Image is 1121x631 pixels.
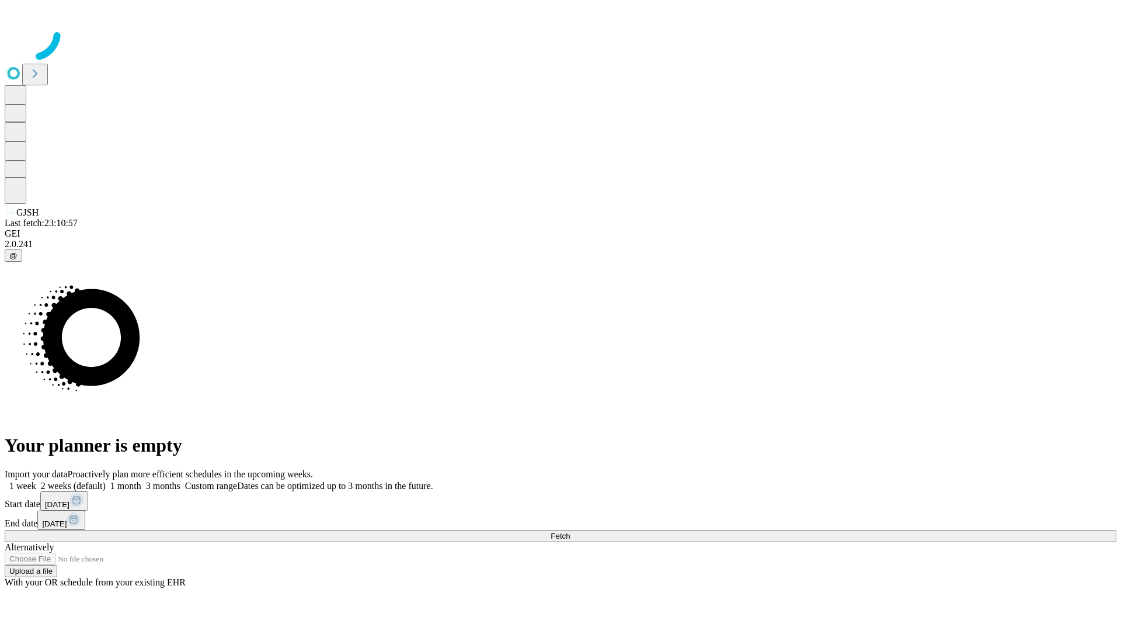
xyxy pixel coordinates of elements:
[146,481,180,491] span: 3 months
[5,239,1116,249] div: 2.0.241
[41,481,106,491] span: 2 weeks (default)
[5,435,1116,456] h1: Your planner is empty
[5,228,1116,239] div: GEI
[185,481,237,491] span: Custom range
[237,481,433,491] span: Dates can be optimized up to 3 months in the future.
[37,511,85,530] button: [DATE]
[68,469,313,479] span: Proactively plan more efficient schedules in the upcoming weeks.
[9,251,18,260] span: @
[5,577,186,587] span: With your OR schedule from your existing EHR
[42,519,67,528] span: [DATE]
[5,511,1116,530] div: End date
[110,481,141,491] span: 1 month
[551,532,570,540] span: Fetch
[5,565,57,577] button: Upload a file
[40,491,88,511] button: [DATE]
[16,207,39,217] span: GJSH
[5,530,1116,542] button: Fetch
[5,469,68,479] span: Import your data
[9,481,36,491] span: 1 week
[5,542,54,552] span: Alternatively
[45,500,69,509] span: [DATE]
[5,249,22,262] button: @
[5,491,1116,511] div: Start date
[5,218,78,228] span: Last fetch: 23:10:57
